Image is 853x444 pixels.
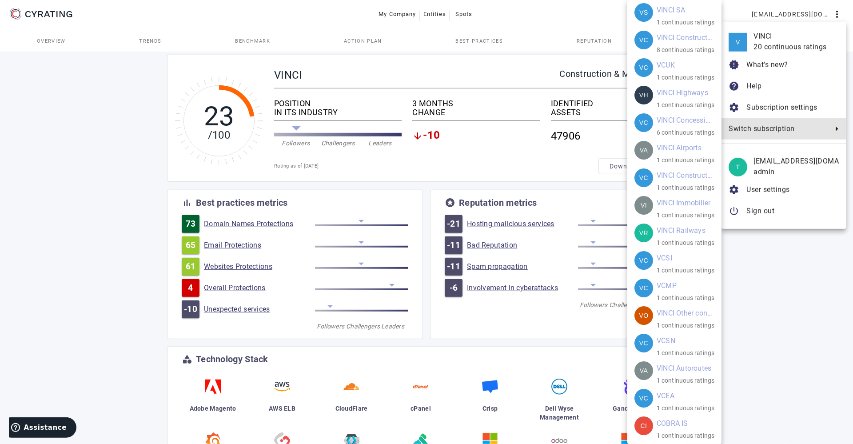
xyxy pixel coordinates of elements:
mat-card-title: VCEA [657,389,674,403]
mat-card-title: VCSN [657,334,675,348]
mat-card-title: VINCI Construction [657,31,713,45]
mat-card-subtitle: 1 continuous ratings [657,183,714,192]
span: What's new? [746,60,788,69]
div: VS [634,3,653,22]
mat-card-subtitle: 1 continuous ratings [657,238,714,248]
mat-card-subtitle: 1 continuous ratings [657,376,714,385]
mat-card-title: VINCI Construction [GEOGRAPHIC_DATA] [657,168,713,183]
div: VC [634,389,653,408]
mat-card-subtitle: 1 continuous ratings [657,293,714,303]
div: VC [634,279,653,297]
div: VC [634,58,653,77]
div: VC [634,251,653,270]
mat-card-title: VCMP [657,279,677,293]
mat-card-title: VINCI Railways [657,224,706,238]
div: VINCI [753,31,839,42]
div: VA [634,361,653,380]
mat-card-title: VINCI Highways [657,86,708,100]
mat-card-subtitle: 8 continuous ratings [657,45,714,55]
div: T [729,158,747,176]
div: CI [634,416,653,435]
div: VH [634,86,653,104]
mat-icon: settings [729,184,739,195]
mat-card-title: VCUK [657,58,675,72]
mat-card-subtitle: 1 continuous ratings [657,265,714,275]
span: User settings [746,185,790,194]
iframe: Ouvre un widget dans lequel vous pouvez trouver plus d’informations [9,417,76,440]
div: VC [634,113,653,132]
div: V [729,33,747,52]
mat-card-title: VINCI SA [657,3,686,17]
div: [EMAIL_ADDRESS][DOMAIN_NAME] [753,156,839,167]
div: VC [634,168,653,187]
div: VR [634,224,653,242]
mat-icon: help [729,81,739,92]
mat-card-title: VINCI Airports [657,141,702,155]
div: admin [753,167,839,177]
div: VC [634,31,653,49]
span: Subscription settings [746,103,817,112]
div: 20 continuous ratings [753,42,839,52]
mat-card-subtitle: 1 continuous ratings [657,431,714,440]
div: VI [634,196,653,215]
span: Sign out [746,207,774,215]
mat-icon: settings [729,102,739,113]
div: VA [634,141,653,160]
div: VO [634,306,653,325]
mat-card-subtitle: 1 continuous ratings [657,320,714,330]
mat-card-title: VCSI [657,251,672,265]
mat-card-title: VINCI Autoroutes [657,361,711,376]
mat-card-subtitle: 1 continuous ratings [657,155,714,165]
mat-icon: power_settings_new [729,206,739,216]
mat-card-subtitle: 1 continuous ratings [657,403,714,413]
span: Switch subscription [729,124,828,134]
mat-card-subtitle: 1 continuous ratings [657,100,714,110]
mat-card-subtitle: 1 continuous ratings [657,72,714,82]
mat-icon: new_releases [729,60,739,70]
mat-card-title: VINCI Other concessions [657,306,713,320]
mat-card-title: VINCI Immobilier [657,196,710,210]
mat-card-subtitle: 1 continuous ratings [657,17,714,27]
mat-card-subtitle: 6 continuous ratings [657,128,714,137]
mat-card-title: COBRA IS [657,416,688,431]
span: Help [746,82,761,90]
mat-card-title: VINCI Concessions [657,113,713,128]
mat-card-subtitle: 1 continuous ratings [657,210,714,220]
div: VC [634,334,653,352]
mat-card-subtitle: 1 continuous ratings [657,348,714,358]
